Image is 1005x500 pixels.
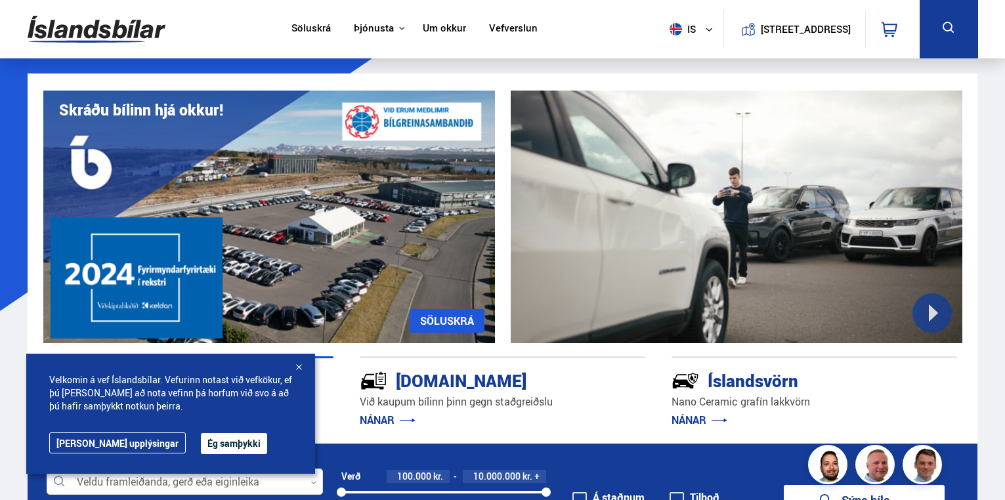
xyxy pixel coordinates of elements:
a: SÖLUSKRÁ [410,309,484,333]
img: tr5P-W3DuiFaO7aO.svg [360,367,387,394]
button: Ég samþykki [201,433,267,454]
a: NÁNAR [672,413,727,427]
img: svg+xml;base64,PHN2ZyB4bWxucz0iaHR0cDovL3d3dy53My5vcmcvMjAwMC9zdmciIHdpZHRoPSI1MTIiIGhlaWdodD0iNT... [670,23,682,35]
p: Við kaupum bílinn þinn gegn staðgreiðslu [360,394,645,409]
span: + [534,471,540,482]
a: Söluskrá [291,22,331,36]
button: is [664,10,723,49]
a: NÁNAR [360,413,416,427]
p: Nano Ceramic grafín lakkvörn [672,394,957,409]
h1: Skráðu bílinn hjá okkur! [59,101,223,119]
img: -Svtn6bYgwAsiwNX.svg [672,367,699,394]
span: is [664,23,697,35]
img: FbJEzSuNWCJXmdc-.webp [905,447,944,486]
img: nhp88E3Fdnt1Opn2.png [810,447,849,486]
img: G0Ugv5HjCgRt.svg [28,8,165,51]
a: Um okkur [423,22,466,36]
div: Íslandsvörn [672,368,910,391]
img: eKx6w-_Home_640_.png [43,91,495,343]
div: Verð [341,471,360,482]
span: kr. [433,471,443,482]
button: [STREET_ADDRESS] [766,24,846,35]
span: kr. [523,471,532,482]
span: 10.000.000 [473,470,521,482]
a: [STREET_ADDRESS] [731,10,858,48]
button: Þjónusta [354,22,394,35]
img: siFngHWaQ9KaOqBr.png [857,447,897,486]
span: Velkomin á vef Íslandsbílar. Vefurinn notast við vefkökur, ef þú [PERSON_NAME] að nota vefinn þá ... [49,373,292,413]
span: 100.000 [397,470,431,482]
a: Vefverslun [489,22,538,36]
div: [DOMAIN_NAME] [360,368,599,391]
a: [PERSON_NAME] upplýsingar [49,432,186,453]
